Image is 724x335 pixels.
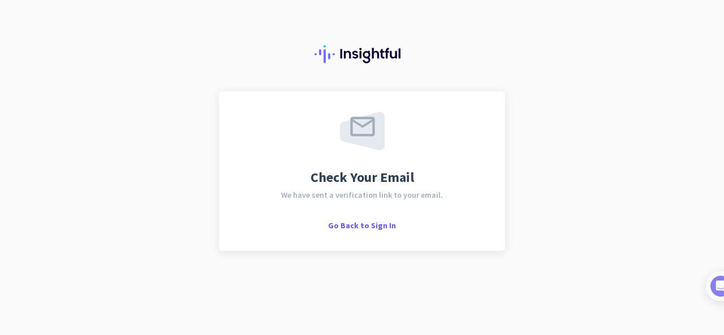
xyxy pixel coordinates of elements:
[314,45,410,63] img: Insightful
[328,220,396,230] span: Go Back to Sign In
[281,191,443,199] span: We have sent a verification link to your email.
[311,171,414,184] span: Check Your Email
[340,112,385,150] img: email-sent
